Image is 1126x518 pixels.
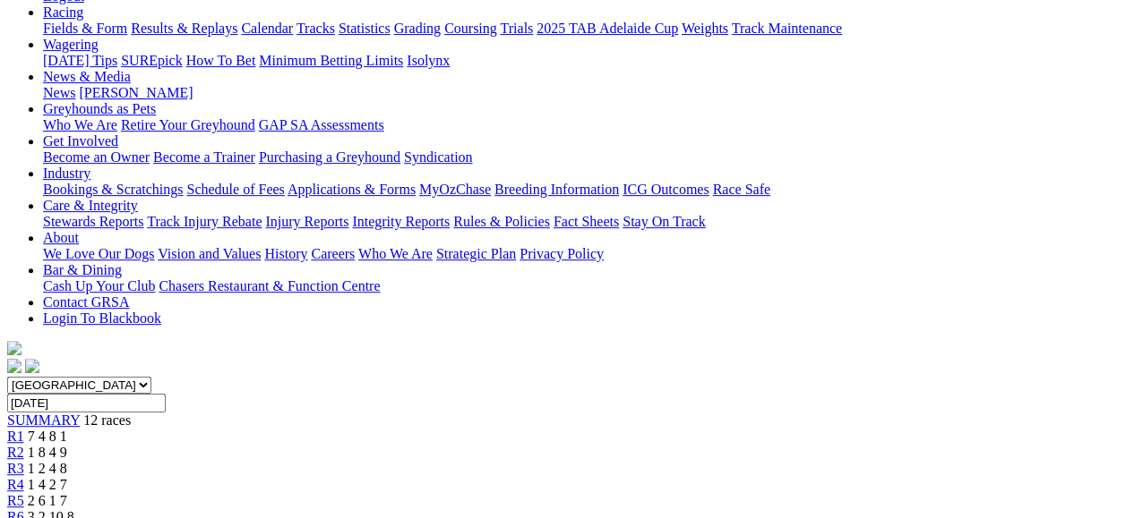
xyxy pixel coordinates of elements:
[7,341,21,355] img: logo-grsa-white.png
[297,21,335,36] a: Tracks
[554,214,619,229] a: Fact Sheets
[623,214,705,229] a: Stay On Track
[43,310,161,326] a: Login To Blackbook
[520,246,604,261] a: Privacy Policy
[264,246,307,261] a: History
[732,21,842,36] a: Track Maintenance
[43,278,1119,294] div: Bar & Dining
[158,246,261,261] a: Vision and Values
[682,21,728,36] a: Weights
[623,182,709,197] a: ICG Outcomes
[43,21,1119,37] div: Racing
[43,117,1119,133] div: Greyhounds as Pets
[436,246,516,261] a: Strategic Plan
[43,117,117,132] a: Who We Are
[147,214,262,229] a: Track Injury Rebate
[43,149,1119,166] div: Get Involved
[43,246,154,261] a: We Love Our Dogs
[28,493,67,508] span: 2 6 1 7
[43,21,127,36] a: Fields & Form
[712,182,769,197] a: Race Safe
[494,182,619,197] a: Breeding Information
[43,166,90,181] a: Industry
[288,182,416,197] a: Applications & Forms
[43,85,1119,101] div: News & Media
[28,429,67,444] span: 7 4 8 1
[259,149,400,165] a: Purchasing a Greyhound
[352,214,450,229] a: Integrity Reports
[43,53,1119,69] div: Wagering
[311,246,355,261] a: Careers
[186,182,284,197] a: Schedule of Fees
[43,246,1119,262] div: About
[7,359,21,373] img: facebook.svg
[43,101,156,116] a: Greyhounds as Pets
[43,182,1119,198] div: Industry
[7,477,24,492] a: R4
[394,21,441,36] a: Grading
[43,85,75,100] a: News
[7,493,24,508] a: R5
[28,445,67,460] span: 1 8 4 9
[121,53,182,68] a: SUREpick
[241,21,293,36] a: Calendar
[28,461,67,476] span: 1 2 4 8
[83,412,131,428] span: 12 races
[43,262,122,277] a: Bar & Dining
[339,21,391,36] a: Statistics
[43,214,143,229] a: Stewards Reports
[43,53,117,68] a: [DATE] Tips
[43,37,99,52] a: Wagering
[407,53,450,68] a: Isolynx
[358,246,433,261] a: Who We Are
[404,149,472,165] a: Syndication
[43,133,118,149] a: Get Involved
[259,53,403,68] a: Minimum Betting Limits
[131,21,237,36] a: Results & Replays
[43,294,129,310] a: Contact GRSA
[121,117,255,132] a: Retire Your Greyhound
[43,230,79,245] a: About
[43,198,138,213] a: Care & Integrity
[7,445,24,460] a: R2
[43,214,1119,230] div: Care & Integrity
[28,477,67,492] span: 1 4 2 7
[186,53,256,68] a: How To Bet
[500,21,533,36] a: Trials
[453,214,550,229] a: Rules & Policies
[159,278,380,293] a: Chasers Restaurant & Function Centre
[25,359,39,373] img: twitter.svg
[259,117,384,132] a: GAP SA Assessments
[153,149,255,165] a: Become a Trainer
[7,394,166,412] input: Select date
[43,182,183,197] a: Bookings & Scratchings
[43,278,155,293] a: Cash Up Your Club
[7,412,80,428] a: SUMMARY
[43,69,131,84] a: News & Media
[419,182,491,197] a: MyOzChase
[444,21,497,36] a: Coursing
[43,149,150,165] a: Become an Owner
[79,85,193,100] a: [PERSON_NAME]
[537,21,678,36] a: 2025 TAB Adelaide Cup
[43,4,83,20] a: Racing
[7,429,24,444] a: R1
[7,461,24,476] a: R3
[265,214,348,229] a: Injury Reports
